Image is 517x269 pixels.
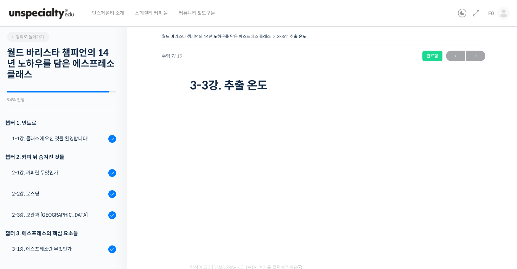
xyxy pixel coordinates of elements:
div: 1-1강. 클래스에 오신 것을 환영합니다! [12,135,106,142]
a: 강의로 돌아가기 [7,32,49,42]
div: 완료함 [422,51,442,61]
span: F0 [488,10,494,17]
h2: 월드 바리스타 챔피언의 14년 노하우를 담은 에스프레소 클래스 [7,47,116,81]
div: 3-1강. 에스프레소란 무엇인가 [12,245,106,253]
span: 수업 7 [162,54,183,58]
span: ← [446,51,465,61]
span: → [466,51,485,61]
span: 강의로 돌아가기 [11,34,44,39]
div: 2-3강. 보관과 [GEOGRAPHIC_DATA] [12,211,106,219]
div: 2-1강. 커피란 무엇인가 [12,169,106,177]
h3: 챕터 1. 인트로 [5,118,116,128]
div: 94% 진행 [7,98,116,102]
a: ←이전 [446,51,465,61]
div: 2-2강. 로스팅 [12,190,106,198]
a: 월드 바리스타 챔피언의 14년 노하우를 담은 에스프레소 클래스 [162,34,271,39]
span: / 19 [174,53,183,59]
h1: 3-3강. 추출 온도 [190,79,457,92]
a: 다음→ [466,51,485,61]
div: 챕터 3. 에스프레소의 핵심 요소들 [5,229,116,238]
a: 3-3강. 추출 온도 [277,34,306,39]
div: 챕터 2. 커피 뒤 숨겨진 것들 [5,152,116,162]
